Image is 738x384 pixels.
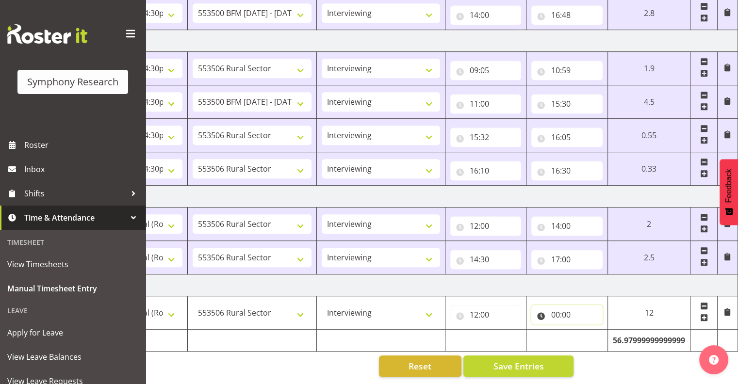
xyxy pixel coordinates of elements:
[2,232,143,252] div: Timesheet
[2,252,143,276] a: View Timesheets
[450,5,522,25] input: Click to select...
[608,119,690,152] td: 0.55
[2,345,143,369] a: View Leave Balances
[608,208,690,241] td: 2
[608,330,690,352] td: 56.97999999999999
[450,305,522,324] input: Click to select...
[59,186,738,208] td: [DATE]
[463,355,574,377] button: Save Entries
[24,162,141,176] span: Inbox
[531,250,603,269] input: Click to select...
[59,274,738,296] td: [DATE]
[531,61,603,80] input: Click to select...
[608,85,690,119] td: 4.5
[450,128,522,147] input: Click to select...
[24,138,141,152] span: Roster
[531,94,603,113] input: Click to select...
[379,355,461,377] button: Reset
[608,52,690,85] td: 1.9
[531,305,603,324] input: Click to select...
[720,159,738,225] button: Feedback - Show survey
[608,241,690,274] td: 2.5
[7,24,87,44] img: Rosterit website logo
[450,161,522,180] input: Click to select...
[24,186,126,201] span: Shifts
[7,350,138,364] span: View Leave Balances
[608,152,690,186] td: 0.33
[531,5,603,25] input: Click to select...
[450,250,522,269] input: Click to select...
[59,30,738,52] td: [DATE]
[7,325,138,340] span: Apply for Leave
[531,128,603,147] input: Click to select...
[450,216,522,236] input: Click to select...
[7,257,138,272] span: View Timesheets
[724,169,733,203] span: Feedback
[608,296,690,330] td: 12
[493,360,543,372] span: Save Entries
[531,216,603,236] input: Click to select...
[409,360,431,372] span: Reset
[27,75,118,89] div: Symphony Research
[450,94,522,113] input: Click to select...
[7,281,138,296] span: Manual Timesheet Entry
[709,355,719,365] img: help-xxl-2.png
[2,301,143,320] div: Leave
[2,276,143,301] a: Manual Timesheet Entry
[531,161,603,180] input: Click to select...
[450,61,522,80] input: Click to select...
[2,320,143,345] a: Apply for Leave
[24,210,126,225] span: Time & Attendance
